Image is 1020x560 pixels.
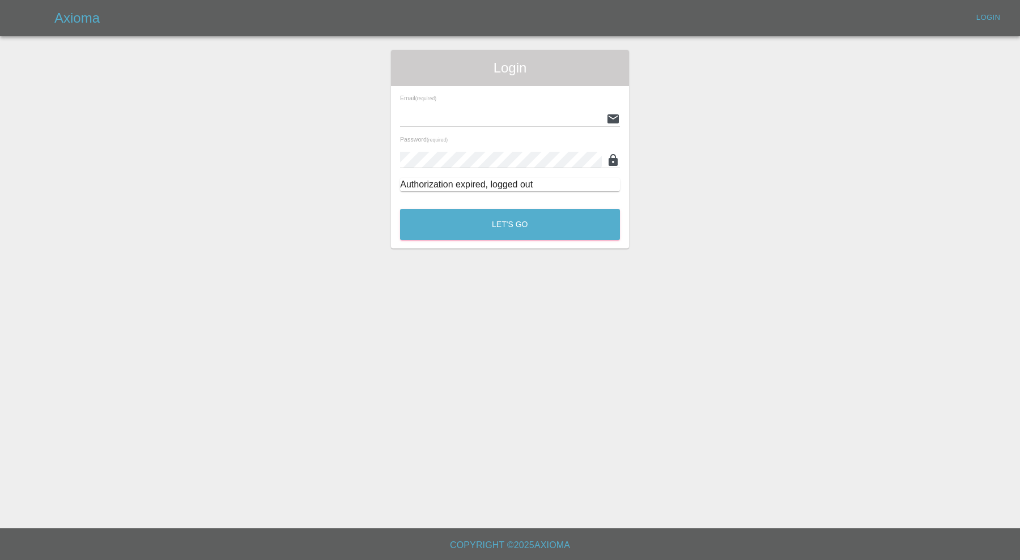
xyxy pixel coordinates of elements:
span: Email [400,95,436,101]
div: Authorization expired, logged out [400,178,620,191]
span: Password [400,136,448,143]
h5: Axioma [54,9,100,27]
small: (required) [427,138,448,143]
h6: Copyright © 2025 Axioma [9,537,1011,553]
span: Login [400,59,620,77]
button: Let's Go [400,209,620,240]
a: Login [970,9,1006,27]
small: (required) [415,96,436,101]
